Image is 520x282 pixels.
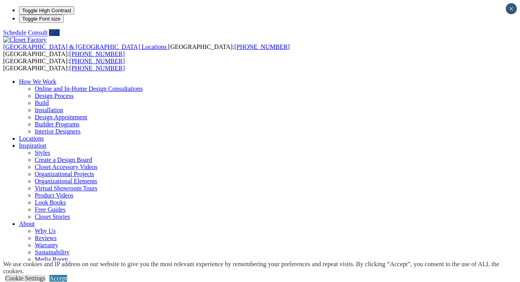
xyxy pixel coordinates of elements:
a: Call [49,29,60,36]
a: Design Process [35,92,73,99]
span: [GEOGRAPHIC_DATA]: [GEOGRAPHIC_DATA]: [3,58,125,71]
a: Interior Designers [35,128,81,135]
div: We use cookies and IP address on our website to give you the most relevant experience by remember... [3,261,520,275]
a: Create a Design Board [35,156,92,163]
a: Schedule Consult [3,29,47,36]
a: Look Books [35,199,66,206]
a: [PHONE_NUMBER] [69,51,125,57]
a: Organizational Projects [35,171,94,177]
button: Close [506,3,517,14]
span: Toggle High Contrast [22,8,71,13]
span: [GEOGRAPHIC_DATA] & [GEOGRAPHIC_DATA] Locations [3,43,167,50]
a: Inspiration [19,142,46,149]
a: Locations [19,135,44,142]
a: Accept [49,275,67,282]
img: Closet Factory [3,36,47,43]
a: Media Room [35,256,68,263]
a: Sustainability [35,249,69,256]
a: Warranty [35,242,58,248]
a: How We Work [19,78,56,85]
a: Virtual Showroom Tours [35,185,98,192]
button: Toggle High Contrast [19,6,74,15]
a: [PHONE_NUMBER] [69,65,125,71]
a: Organizational Elements [35,178,97,184]
a: Reviews [35,235,56,241]
a: Cookie Settings [5,275,45,282]
a: [PHONE_NUMBER] [234,43,289,50]
a: Installation [35,107,63,113]
a: [GEOGRAPHIC_DATA] & [GEOGRAPHIC_DATA] Locations [3,43,168,50]
a: Closet Stories [35,213,70,220]
a: About [19,220,35,227]
a: Styles [35,149,50,156]
a: Build [35,100,49,106]
button: Toggle Font size [19,15,64,23]
a: Closet Accessory Videos [35,164,98,170]
a: Design Appointment [35,114,87,120]
a: Free Guides [35,206,66,213]
span: [GEOGRAPHIC_DATA]: [GEOGRAPHIC_DATA]: [3,43,290,57]
a: [PHONE_NUMBER] [69,58,125,64]
a: Why Us [35,227,56,234]
a: Product Videos [35,192,73,199]
a: Online and In-Home Design Consultations [35,85,143,92]
span: Toggle Font size [22,16,60,22]
a: Builder Programs [35,121,79,128]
